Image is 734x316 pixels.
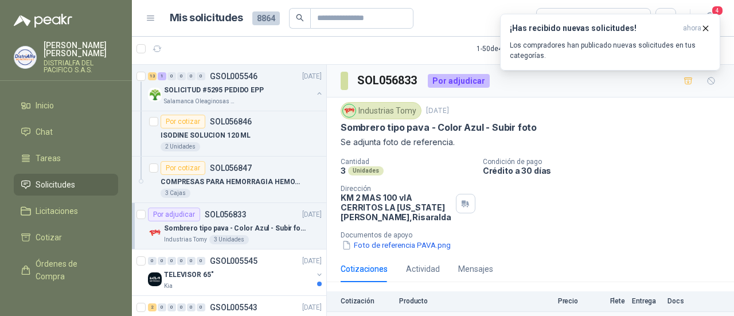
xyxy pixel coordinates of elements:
p: GSOL005545 [210,257,257,265]
p: Producto [399,297,514,305]
div: Actividad [406,263,440,275]
a: 0 0 0 0 0 0 GSOL005545[DATE] Company LogoTELEVISOR 65"Kia [148,254,324,291]
div: Por cotizar [161,161,205,175]
p: Crédito a 30 días [483,166,729,175]
a: Solicitudes [14,174,118,196]
p: KM 2 MAS 100 vIA CERRITOS LA [US_STATE] [PERSON_NAME] , Risaralda [341,193,451,222]
div: 0 [177,257,186,265]
p: DISTRIALFA DEL PACIFICO S.A.S. [44,60,118,73]
p: GSOL005543 [210,303,257,311]
a: Licitaciones [14,200,118,222]
p: COMPRESAS PARA HEMORRAGIA HEMOSTATICA [161,177,303,188]
p: SOL056833 [205,210,247,219]
div: 0 [167,72,176,80]
p: Dirección [341,185,451,193]
span: Chat [36,126,53,138]
div: Cotizaciones [341,263,388,275]
div: 0 [197,72,205,80]
div: 2 [148,303,157,311]
p: Kia [164,282,173,291]
span: search [296,14,304,22]
p: Se adjunta foto de referencia. [341,136,720,149]
div: Todas [544,12,568,25]
h3: ¡Has recibido nuevas solicitudes! [510,24,678,33]
p: Condición de pago [483,158,729,166]
a: Inicio [14,95,118,116]
p: Docs [667,297,690,305]
span: ahora [683,24,701,33]
div: 3 Cajas [161,189,190,198]
p: [PERSON_NAME] [PERSON_NAME] [44,41,118,57]
img: Company Logo [343,104,356,117]
div: Por adjudicar [428,74,490,88]
div: 0 [177,72,186,80]
span: 4 [711,5,724,16]
p: Los compradores han publicado nuevas solicitudes en tus categorías. [510,40,710,61]
a: Por cotizarSOL056847COMPRESAS PARA HEMORRAGIA HEMOSTATICA3 Cajas [132,157,326,203]
div: 0 [167,257,176,265]
a: 13 1 0 0 0 0 GSOL005546[DATE] Company LogoSOLICITUD #5295 PEDIDO EPPSalamanca Oleaginosas SAS [148,69,324,106]
div: Por adjudicar [148,208,200,221]
span: Licitaciones [36,205,78,217]
div: 0 [167,303,176,311]
img: Company Logo [148,226,162,240]
h3: SOL056833 [357,72,419,89]
div: Unidades [348,166,384,175]
p: SOLICITUD #5295 PEDIDO EPP [164,85,264,96]
img: Company Logo [14,46,36,68]
div: 0 [158,303,166,311]
button: ¡Has recibido nuevas solicitudes!ahora Los compradores han publicado nuevas solicitudes en tus ca... [500,14,720,71]
p: Industrias Tomy [164,235,207,244]
div: 13 [148,72,157,80]
p: SOL056846 [210,118,252,126]
div: 0 [177,303,186,311]
p: Cantidad [341,158,474,166]
p: Documentos de apoyo [341,231,729,239]
a: Por cotizarSOL056846ISODINE SOLUCION 120 ML2 Unidades [132,110,326,157]
p: 3 [341,166,346,175]
div: 0 [197,257,205,265]
p: Sombrero tipo pava - Color Azul - Subir foto [341,122,537,134]
a: Chat [14,121,118,143]
span: Cotizar [36,231,62,244]
p: Cotización [341,297,392,305]
p: Flete [585,297,625,305]
p: TELEVISOR 65" [164,270,213,280]
span: 8864 [252,11,280,25]
span: Inicio [36,99,54,112]
div: 3 Unidades [209,235,249,244]
div: Por cotizar [161,115,205,128]
span: Órdenes de Compra [36,258,107,283]
h1: Mis solicitudes [170,10,243,26]
button: 4 [700,8,720,29]
img: Company Logo [148,88,162,102]
a: Órdenes de Compra [14,253,118,287]
div: 0 [187,257,196,265]
div: 0 [158,257,166,265]
a: Tareas [14,147,118,169]
div: 0 [197,303,205,311]
img: Logo peakr [14,14,72,28]
p: SOL056847 [210,164,252,172]
p: [DATE] [302,256,322,267]
p: [DATE] [426,106,449,116]
img: Company Logo [148,272,162,286]
p: Salamanca Oleaginosas SAS [164,97,236,106]
div: Mensajes [458,263,493,275]
p: [DATE] [302,71,322,82]
div: 2 Unidades [161,142,200,151]
div: 1 - 50 de 4866 [477,40,551,58]
p: [DATE] [302,302,322,313]
a: Por adjudicarSOL056833[DATE] Company LogoSombrero tipo pava - Color Azul - Subir fotoIndustrias T... [132,203,326,249]
a: Cotizar [14,227,118,248]
div: 0 [187,72,196,80]
div: 0 [148,257,157,265]
p: ISODINE SOLUCION 120 ML [161,130,251,141]
div: Industrias Tomy [341,102,421,119]
span: Tareas [36,152,61,165]
p: Sombrero tipo pava - Color Azul - Subir foto [164,223,307,234]
div: 1 [158,72,166,80]
button: Foto de referencia PAVA.png [341,239,452,251]
p: Precio [521,297,578,305]
p: Entrega [632,297,661,305]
